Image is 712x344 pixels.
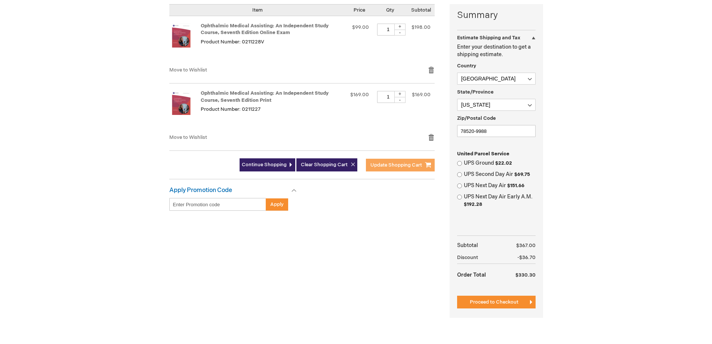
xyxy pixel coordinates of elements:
span: $192.28 [464,201,482,207]
strong: Estimate Shipping and Tax [457,35,520,41]
input: Enter Promotion code [169,198,266,211]
div: + [394,24,406,30]
span: $151.66 [507,183,524,189]
label: UPS Next Day Air Early A.M. [464,193,536,208]
span: $198.00 [412,24,431,30]
span: Proceed to Checkout [470,299,518,305]
span: $169.00 [412,92,431,98]
span: $169.00 [350,92,369,98]
span: United Parcel Service [457,151,509,157]
a: Ophthalmic Medical Assisting: An Independent Study Course, Seventh Edition Online Exam [169,24,201,59]
strong: Order Total [457,268,486,281]
span: Apply [270,201,284,207]
span: Discount [457,255,478,261]
a: Ophthalmic Medical Assisting: An Independent Study Course, Seventh Edition Print [169,91,201,126]
span: Continue Shopping [242,162,287,168]
button: Clear Shopping Cart [296,158,357,171]
button: Apply [266,198,288,211]
span: -$36.70 [517,255,536,261]
img: Ophthalmic Medical Assisting: An Independent Study Course, Seventh Edition Online Exam [169,24,193,48]
button: Proceed to Checkout [457,296,536,308]
span: Zip/Postal Code [457,115,496,121]
span: Item [252,7,263,13]
input: Qty [377,24,400,36]
span: $367.00 [516,243,536,249]
div: - [394,30,406,36]
th: Subtotal [457,240,502,252]
p: Enter your destination to get a shipping estimate. [457,43,536,58]
span: $330.30 [515,272,536,278]
span: $99.00 [352,24,369,30]
button: Update Shopping Cart [366,159,435,171]
strong: Apply Promotion Code [169,187,232,194]
label: UPS Second Day Air [464,171,536,178]
span: Clear Shopping Cart [301,162,348,168]
span: $22.02 [495,160,512,166]
span: $69.75 [514,171,530,177]
span: Qty [386,7,394,13]
span: Subtotal [411,7,431,13]
div: - [394,97,406,103]
div: + [394,91,406,97]
a: Ophthalmic Medical Assisting: An Independent Study Course, Seventh Edition Online Exam [201,23,329,36]
span: Product Number: 0211228V [201,39,264,45]
a: Move to Wishlist [169,67,207,73]
span: State/Province [457,89,494,95]
span: Product Number: 0211227 [201,106,261,112]
span: Price [354,7,365,13]
img: Ophthalmic Medical Assisting: An Independent Study Course, Seventh Edition Print [169,91,193,115]
input: Qty [377,91,400,103]
a: Move to Wishlist [169,134,207,140]
span: Update Shopping Cart [370,162,422,168]
label: UPS Ground [464,159,536,167]
a: Continue Shopping [240,158,295,171]
span: Country [457,63,476,69]
label: UPS Next Day Air [464,182,536,189]
strong: Summary [457,9,536,22]
a: Ophthalmic Medical Assisting: An Independent Study Course, Seventh Edition Print [201,90,329,103]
